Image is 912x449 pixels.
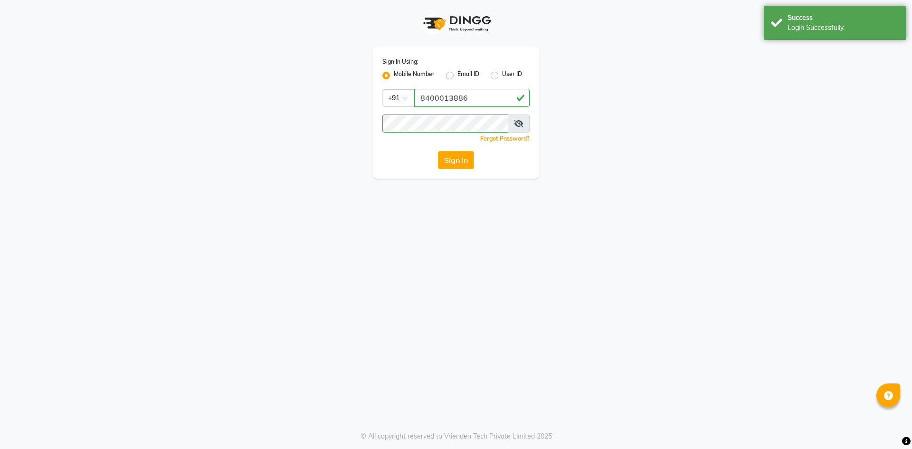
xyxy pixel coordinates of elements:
label: Email ID [457,70,479,81]
label: Sign In Using: [382,57,418,66]
div: Success [788,13,899,23]
input: Username [414,89,530,107]
label: User ID [502,70,522,81]
img: logo1.svg [418,10,494,38]
button: Sign In [438,151,474,169]
label: Mobile Number [394,70,435,81]
input: Username [382,115,508,133]
a: Forgot Password? [480,135,530,142]
iframe: chat widget [872,411,902,439]
div: Login Successfully. [788,23,899,33]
